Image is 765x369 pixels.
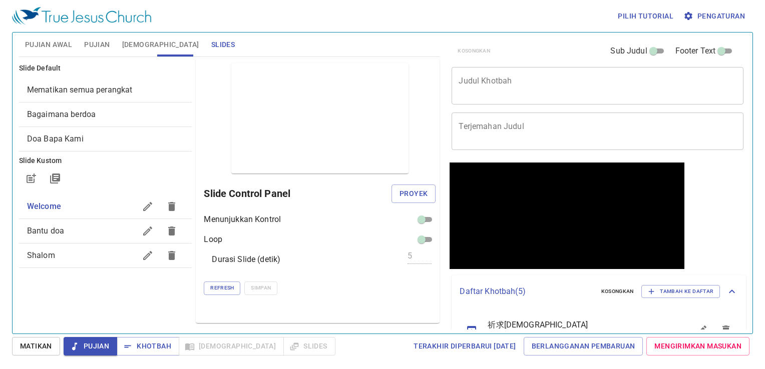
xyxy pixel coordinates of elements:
[648,287,713,296] span: Tambah ke Daftar
[19,243,192,267] div: Shalom
[27,250,55,260] span: Shalom
[122,38,199,51] span: [DEMOGRAPHIC_DATA]
[675,45,716,57] span: Footer Text
[685,10,745,22] span: Pengaturan
[19,127,192,151] div: Doa Bapa Kami
[654,340,741,352] span: Mengirimkan Masukan
[488,319,666,331] span: 祈求[DEMOGRAPHIC_DATA]
[27,85,133,94] span: [object Object]
[64,337,117,355] button: Pujian
[19,219,192,243] div: Bantu doa
[19,78,192,102] div: Mematikan semua perangkat
[84,38,110,51] span: Pujian
[27,226,64,235] span: Bantu doa
[392,184,436,203] button: Proyek
[448,160,686,271] iframe: from-child
[211,38,235,51] span: Slides
[610,45,647,57] span: Sub Judul
[212,253,280,265] p: Durasi Slide (detik)
[400,187,428,200] span: Proyek
[19,102,192,126] div: Bagaimana berdoa
[452,275,746,308] div: Daftar Khotbah(5)KosongkanTambah ke Daftar
[460,285,593,297] p: Daftar Khotbah ( 5 )
[12,7,151,25] img: True Jesus Church
[618,10,673,22] span: Pilih tutorial
[204,233,222,245] p: Loop
[595,285,640,297] button: Kosongkan
[27,109,96,119] span: [object Object]
[614,7,677,25] button: Pilih tutorial
[27,201,61,211] span: Welcome
[601,287,634,296] span: Kosongkan
[72,340,109,352] span: Pujian
[19,155,192,166] h6: Slide Kustom
[20,340,52,352] span: Matikan
[27,134,84,143] span: [object Object]
[524,337,643,355] a: Berlangganan Pembaruan
[19,194,192,218] div: Welcome
[117,337,179,355] button: Khotbah
[414,340,516,352] span: Terakhir Diperbarui [DATE]
[204,281,240,294] button: Refresh
[19,63,192,74] h6: Slide Default
[410,337,520,355] a: Terakhir Diperbarui [DATE]
[641,285,720,298] button: Tambah ke Daftar
[125,340,171,352] span: Khotbah
[646,337,749,355] a: Mengirimkan Masukan
[204,213,281,225] p: Menunjukkan Kontrol
[210,283,234,292] span: Refresh
[25,38,72,51] span: Pujian Awal
[532,340,635,352] span: Berlangganan Pembaruan
[681,7,749,25] button: Pengaturan
[204,185,392,201] h6: Slide Control Panel
[12,337,60,355] button: Matikan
